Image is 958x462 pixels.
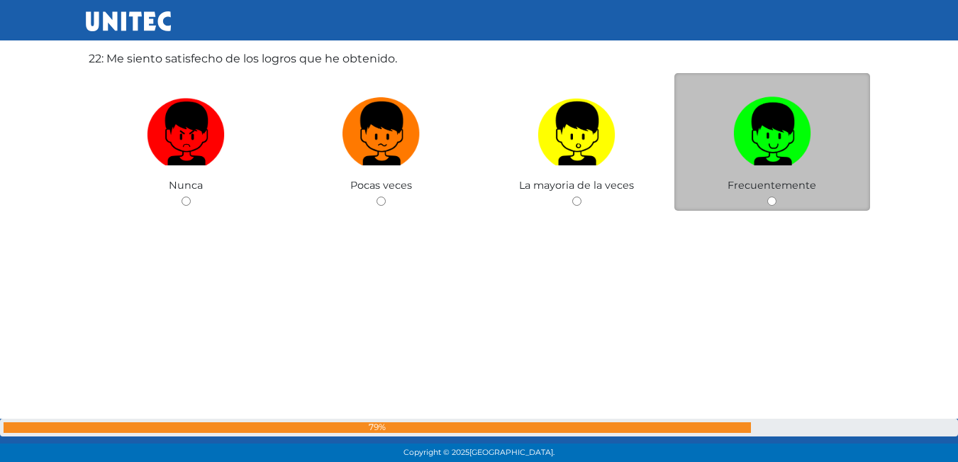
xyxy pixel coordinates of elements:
[86,11,171,31] img: UNITEC
[728,179,816,192] span: Frecuentemente
[4,422,751,433] div: 79%
[733,92,811,166] img: Frecuentemente
[89,50,397,67] label: 22: Me siento satisfecho de los logros que he obtenido.
[342,92,420,166] img: Pocas veces
[147,92,225,166] img: Nunca
[350,179,412,192] span: Pocas veces
[519,179,634,192] span: La mayoria de la veces
[538,92,616,166] img: La mayoria de la veces
[469,448,555,457] span: [GEOGRAPHIC_DATA].
[169,179,203,192] span: Nunca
